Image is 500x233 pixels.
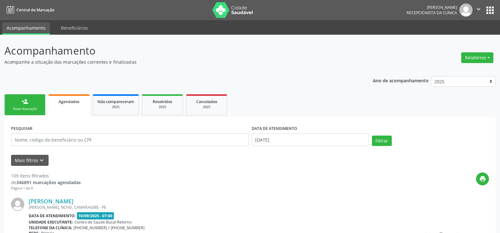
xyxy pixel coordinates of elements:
div: Nova marcação [9,107,41,111]
p: Ano de acompanhamento [373,76,429,84]
div: 2025 [191,105,222,109]
a: Acompanhamento [2,22,50,35]
button: Filtrar [372,136,392,146]
span: 10/09/2025 - 07:00 [77,212,114,219]
button: print [476,172,489,185]
span: Recepcionista da clínica [407,10,457,15]
span: [PHONE_NUMBER] / [PHONE_NUMBER] [74,225,144,230]
i:  [475,6,482,13]
span: Central de Marcação [16,7,54,13]
span: Não compareceram [97,99,134,104]
label: PESQUISAR [11,124,32,133]
p: Acompanhamento [4,43,348,59]
span: Agendados [59,99,79,104]
div: Página 1 de 8 [11,186,81,191]
label: DATA DE ATENDIMENTO [252,124,297,133]
div: de [11,179,81,186]
div: [PERSON_NAME] [407,5,457,10]
a: Beneficiários [56,22,92,33]
div: 109 itens filtrados [11,172,81,179]
a: Central de Marcação [4,5,54,15]
img: img [459,3,473,17]
button: Relatórios [461,52,493,63]
button:  [473,3,485,17]
span: Resolvidos [153,99,172,104]
b: Telefone da clínica: [29,225,72,230]
b: Data de atendimento: [29,213,76,218]
strong: 346891 marcações agendadas [16,179,81,185]
i: keyboard_arrow_down [38,157,45,164]
span: Centro de Saude Bucal Retorno [74,219,132,225]
a: [PERSON_NAME] [29,198,74,205]
i: print [479,175,486,182]
input: Nome, código do beneficiário ou CPF [11,133,249,146]
div: 2025 [147,105,178,109]
button: apps [485,5,496,16]
div: 2025 [97,105,134,109]
img: img [11,198,24,211]
div: person_add [21,98,28,105]
p: Acompanhe a situação das marcações correntes e finalizadas [4,59,348,65]
input: Selecione um intervalo [252,133,369,146]
div: [PERSON_NAME], NOVO, CAMARAGIBE - PE [29,205,394,210]
button: Mais filtroskeyboard_arrow_down [11,155,49,166]
span: Cancelados [196,99,217,104]
b: Unidade executante: [29,219,73,225]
